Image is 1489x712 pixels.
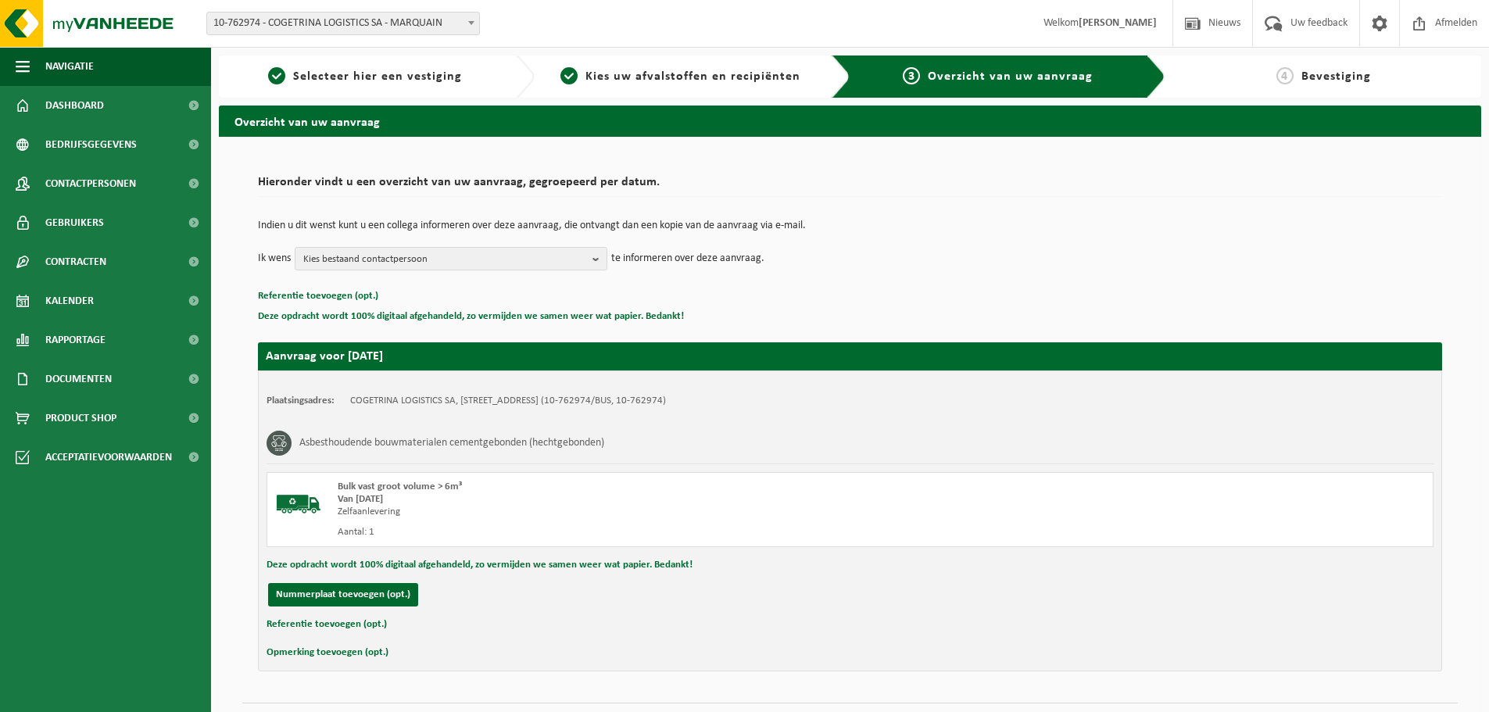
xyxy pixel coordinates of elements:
[268,583,418,606] button: Nummerplaat toevoegen (opt.)
[267,395,335,406] strong: Plaatsingsadres:
[227,67,503,86] a: 1Selecteer hier een vestiging
[45,125,137,164] span: Bedrijfsgegevens
[928,70,1093,83] span: Overzicht van uw aanvraag
[1079,17,1157,29] strong: [PERSON_NAME]
[303,248,586,271] span: Kies bestaand contactpersoon
[350,395,666,407] td: COGETRINA LOGISTICS SA, [STREET_ADDRESS] (10-762974/BUS, 10-762974)
[45,320,106,360] span: Rapportage
[338,526,913,538] div: Aantal: 1
[295,247,607,270] button: Kies bestaand contactpersoon
[1276,67,1294,84] span: 4
[45,360,112,399] span: Documenten
[542,67,819,86] a: 2Kies uw afvalstoffen en recipiënten
[45,86,104,125] span: Dashboard
[258,306,684,327] button: Deze opdracht wordt 100% digitaal afgehandeld, zo vermijden we samen weer wat papier. Bedankt!
[299,431,604,456] h3: Asbesthoudende bouwmaterialen cementgebonden (hechtgebonden)
[338,506,913,518] div: Zelfaanlevering
[338,494,383,504] strong: Van [DATE]
[45,438,172,477] span: Acceptatievoorwaarden
[267,555,693,575] button: Deze opdracht wordt 100% digitaal afgehandeld, zo vermijden we samen weer wat papier. Bedankt!
[45,203,104,242] span: Gebruikers
[338,481,462,492] span: Bulk vast groot volume > 6m³
[258,220,1442,231] p: Indien u dit wenst kunt u een collega informeren over deze aanvraag, die ontvangt dan een kopie v...
[258,247,291,270] p: Ik wens
[275,481,322,528] img: BL-SO-LV.png
[258,176,1442,197] h2: Hieronder vindt u een overzicht van uw aanvraag, gegroepeerd per datum.
[266,350,383,363] strong: Aanvraag voor [DATE]
[45,399,116,438] span: Product Shop
[267,614,387,635] button: Referentie toevoegen (opt.)
[45,164,136,203] span: Contactpersonen
[268,67,285,84] span: 1
[45,242,106,281] span: Contracten
[45,281,94,320] span: Kalender
[293,70,462,83] span: Selecteer hier een vestiging
[8,678,261,712] iframe: chat widget
[258,286,378,306] button: Referentie toevoegen (opt.)
[206,12,480,35] span: 10-762974 - COGETRINA LOGISTICS SA - MARQUAIN
[903,67,920,84] span: 3
[267,642,388,663] button: Opmerking toevoegen (opt.)
[1301,70,1371,83] span: Bevestiging
[45,47,94,86] span: Navigatie
[611,247,764,270] p: te informeren over deze aanvraag.
[560,67,578,84] span: 2
[585,70,800,83] span: Kies uw afvalstoffen en recipiënten
[207,13,479,34] span: 10-762974 - COGETRINA LOGISTICS SA - MARQUAIN
[219,106,1481,136] h2: Overzicht van uw aanvraag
